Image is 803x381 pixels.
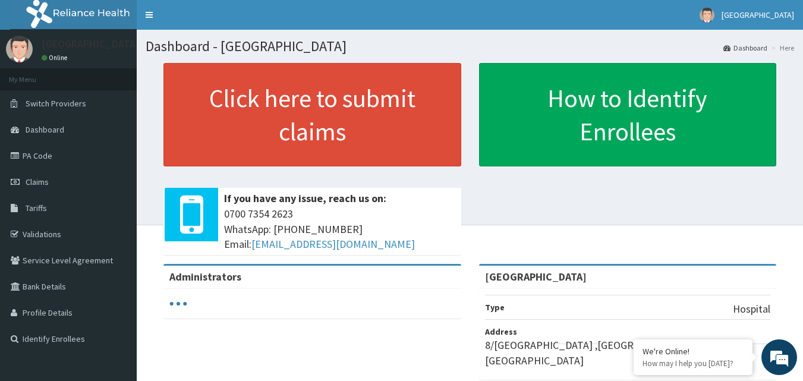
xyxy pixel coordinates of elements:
[42,39,140,49] p: [GEOGRAPHIC_DATA]
[169,295,187,313] svg: audio-loading
[485,302,505,313] b: Type
[485,326,517,337] b: Address
[485,270,587,284] strong: [GEOGRAPHIC_DATA]
[769,43,794,53] li: Here
[722,10,794,20] span: [GEOGRAPHIC_DATA]
[733,301,770,317] p: Hospital
[479,63,777,166] a: How to Identify Enrollees
[26,203,47,213] span: Tariffs
[643,346,744,357] div: We're Online!
[42,53,70,62] a: Online
[26,177,49,187] span: Claims
[224,191,386,205] b: If you have any issue, reach us on:
[643,358,744,369] p: How may I help you today?
[146,39,794,54] h1: Dashboard - [GEOGRAPHIC_DATA]
[251,237,415,251] a: [EMAIL_ADDRESS][DOMAIN_NAME]
[26,98,86,109] span: Switch Providers
[700,8,714,23] img: User Image
[26,124,64,135] span: Dashboard
[6,36,33,62] img: User Image
[723,43,767,53] a: Dashboard
[169,270,241,284] b: Administrators
[163,63,461,166] a: Click here to submit claims
[485,338,771,368] p: 8/[GEOGRAPHIC_DATA] ,[GEOGRAPHIC_DATA], [GEOGRAPHIC_DATA]
[224,206,455,252] span: 0700 7354 2623 WhatsApp: [PHONE_NUMBER] Email:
